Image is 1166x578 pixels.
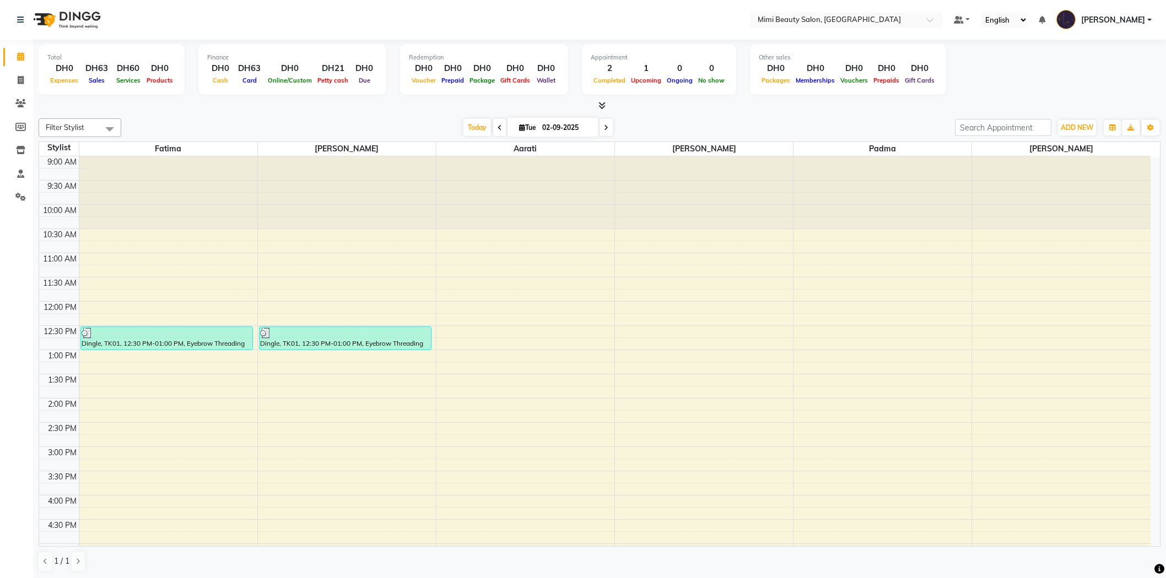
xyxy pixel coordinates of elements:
[533,62,559,75] div: DH0
[86,77,107,84] span: Sales
[628,62,664,75] div: 1
[439,62,467,75] div: DH0
[351,62,377,75] div: DH0
[871,77,902,84] span: Prepaids
[265,62,315,75] div: DH0
[759,53,937,62] div: Other sales
[591,53,727,62] div: Appointment
[591,62,628,75] div: 2
[1061,123,1093,132] span: ADD NEW
[207,62,234,75] div: DH0
[41,302,79,313] div: 12:00 PM
[46,520,79,531] div: 4:30 PM
[315,77,351,84] span: Petty cash
[46,544,79,555] div: 5:00 PM
[45,156,79,168] div: 9:00 AM
[47,62,81,75] div: DH0
[46,495,79,507] div: 4:00 PM
[591,77,628,84] span: Completed
[838,77,871,84] span: Vouchers
[902,77,937,84] span: Gift Cards
[144,62,176,75] div: DH0
[436,142,614,156] span: Aarati
[664,77,695,84] span: Ongoing
[972,142,1151,156] span: [PERSON_NAME]
[112,62,144,75] div: DH60
[258,142,436,156] span: [PERSON_NAME]
[41,253,79,265] div: 11:00 AM
[871,62,902,75] div: DH0
[240,77,260,84] span: Card
[759,62,793,75] div: DH0
[45,181,79,192] div: 9:30 AM
[315,62,351,75] div: DH21
[539,119,594,136] input: 2025-09-02
[46,123,84,132] span: Filter Stylist
[46,423,79,434] div: 2:30 PM
[439,77,467,84] span: Prepaid
[46,350,79,362] div: 1:00 PM
[463,119,491,136] span: Today
[207,53,377,62] div: Finance
[210,77,231,84] span: Cash
[79,142,257,156] span: Fatima
[695,77,727,84] span: No show
[516,123,539,132] span: Tue
[1081,14,1145,26] span: [PERSON_NAME]
[114,77,143,84] span: Services
[46,471,79,483] div: 3:30 PM
[955,119,1051,136] input: Search Appointment
[759,77,793,84] span: Packages
[28,4,104,35] img: logo
[467,62,498,75] div: DH0
[498,77,533,84] span: Gift Cards
[41,326,79,337] div: 12:30 PM
[793,142,971,156] span: Padma
[664,62,695,75] div: 0
[46,447,79,459] div: 3:00 PM
[46,374,79,386] div: 1:30 PM
[81,62,112,75] div: DH63
[46,399,79,410] div: 2:00 PM
[260,327,431,350] div: Dingle, TK01, 12:30 PM-01:00 PM, Eyebrow Threading
[1058,120,1096,135] button: ADD NEW
[838,62,871,75] div: DH0
[628,77,664,84] span: Upcoming
[41,205,79,216] div: 10:00 AM
[793,62,838,75] div: DH0
[41,229,79,241] div: 10:30 AM
[54,555,69,567] span: 1 / 1
[234,62,265,75] div: DH63
[793,77,838,84] span: Memberships
[615,142,793,156] span: [PERSON_NAME]
[498,62,533,75] div: DH0
[534,77,558,84] span: Wallet
[409,53,559,62] div: Redemption
[81,327,252,350] div: Dingle, TK01, 12:30 PM-01:00 PM, Eyebrow Threading
[47,77,81,84] span: Expenses
[265,77,315,84] span: Online/Custom
[695,62,727,75] div: 0
[144,77,176,84] span: Products
[356,77,373,84] span: Due
[1056,10,1076,29] img: Loriene
[467,77,498,84] span: Package
[39,142,79,154] div: Stylist
[409,62,439,75] div: DH0
[41,277,79,289] div: 11:30 AM
[902,62,937,75] div: DH0
[47,53,176,62] div: Total
[409,77,439,84] span: Voucher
